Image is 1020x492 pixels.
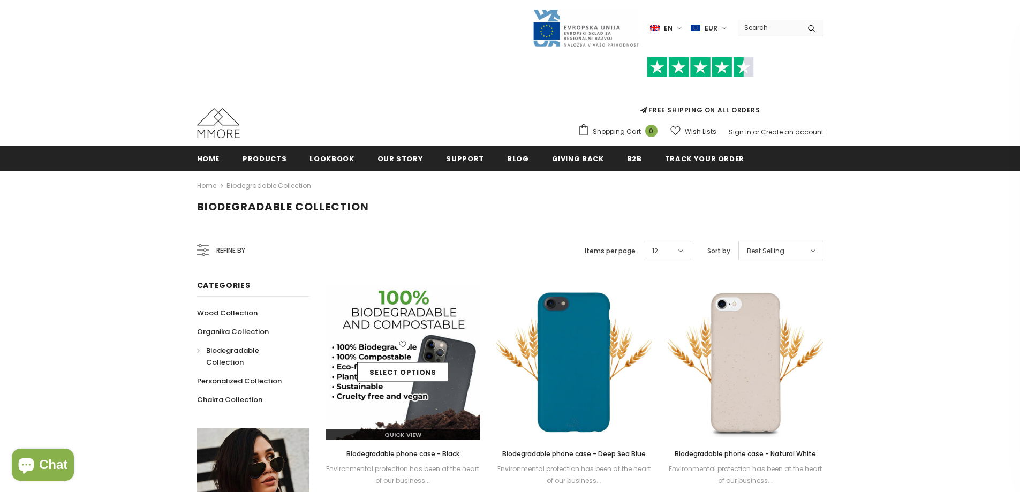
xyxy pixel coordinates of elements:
[197,395,262,405] span: Chakra Collection
[377,146,424,170] a: Our Story
[627,146,642,170] a: B2B
[675,449,816,458] span: Biodegradable phone case - Natural White
[197,327,269,337] span: Organika Collection
[197,146,220,170] a: Home
[197,108,240,138] img: MMORE Cases
[197,304,258,322] a: Wood Collection
[585,246,636,256] label: Items per page
[747,246,784,256] span: Best Selling
[384,430,421,439] span: Quick View
[593,126,641,137] span: Shopping Cart
[326,463,481,487] div: Environmental protection has been at the heart of our business...
[753,127,759,137] span: or
[326,429,481,440] a: Quick View
[645,125,658,137] span: 0
[729,127,751,137] a: Sign In
[197,341,298,372] a: Biodegradable Collection
[206,345,259,367] span: Biodegradable Collection
[243,146,286,170] a: Products
[668,448,823,460] a: Biodegradable phone case - Natural White
[197,322,269,341] a: Organika Collection
[197,390,262,409] a: Chakra Collection
[578,124,663,140] a: Shopping Cart 0
[664,23,673,34] span: en
[647,57,754,78] img: Trust Pilot Stars
[627,154,642,164] span: B2B
[216,245,245,256] span: Refine by
[243,154,286,164] span: Products
[552,154,604,164] span: Giving back
[761,127,823,137] a: Create an account
[197,199,369,214] span: Biodegradable Collection
[578,62,823,115] span: FREE SHIPPING ON ALL ORDERS
[446,154,484,164] span: support
[496,448,652,460] a: Biodegradable phone case - Deep Sea Blue
[552,146,604,170] a: Giving back
[326,448,481,460] a: Biodegradable phone case - Black
[446,146,484,170] a: support
[532,23,639,32] a: Javni Razpis
[507,154,529,164] span: Blog
[668,463,823,487] div: Environmental protection has been at the heart of our business...
[665,146,744,170] a: Track your order
[226,181,311,190] a: Biodegradable Collection
[326,285,481,440] img: Fully Compostable Eco Friendly Phone Case
[507,146,529,170] a: Blog
[197,308,258,318] span: Wood Collection
[496,463,652,487] div: Environmental protection has been at the heart of our business...
[377,154,424,164] span: Our Story
[309,154,354,164] span: Lookbook
[197,376,282,386] span: Personalized Collection
[738,20,799,35] input: Search Site
[197,179,216,192] a: Home
[707,246,730,256] label: Sort by
[197,154,220,164] span: Home
[502,449,646,458] span: Biodegradable phone case - Deep Sea Blue
[685,126,716,137] span: Wish Lists
[357,362,448,382] a: Select options
[578,77,823,105] iframe: Customer reviews powered by Trustpilot
[650,24,660,33] img: i-lang-1.png
[532,9,639,48] img: Javni Razpis
[670,122,716,141] a: Wish Lists
[705,23,717,34] span: EUR
[652,246,658,256] span: 12
[197,280,251,291] span: Categories
[9,449,77,483] inbox-online-store-chat: Shopify online store chat
[197,372,282,390] a: Personalized Collection
[346,449,459,458] span: Biodegradable phone case - Black
[665,154,744,164] span: Track your order
[309,146,354,170] a: Lookbook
